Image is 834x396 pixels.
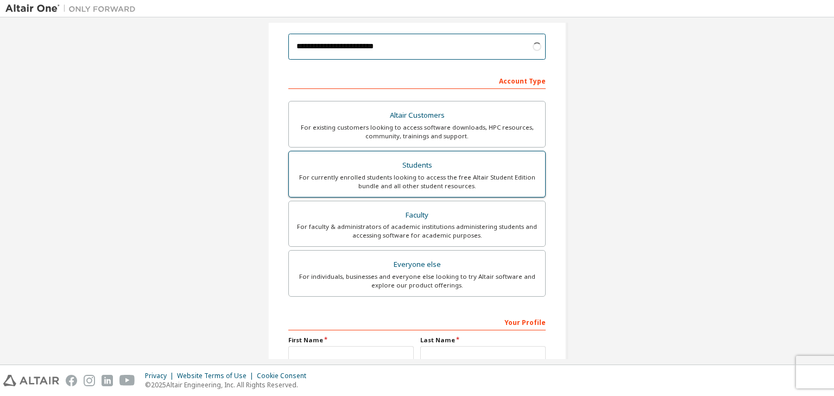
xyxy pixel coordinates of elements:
img: youtube.svg [119,375,135,386]
div: For faculty & administrators of academic institutions administering students and accessing softwa... [295,222,539,240]
div: Cookie Consent [257,372,313,380]
div: Privacy [145,372,177,380]
div: Everyone else [295,257,539,272]
div: Faculty [295,208,539,223]
img: linkedin.svg [102,375,113,386]
img: instagram.svg [84,375,95,386]
img: altair_logo.svg [3,375,59,386]
div: Account Type [288,72,546,89]
img: Altair One [5,3,141,14]
div: Altair Customers [295,108,539,123]
div: For individuals, businesses and everyone else looking to try Altair software and explore our prod... [295,272,539,290]
label: Last Name [420,336,546,344]
div: Website Terms of Use [177,372,257,380]
div: Your Profile [288,313,546,330]
img: facebook.svg [66,375,77,386]
div: For currently enrolled students looking to access the free Altair Student Edition bundle and all ... [295,173,539,190]
div: For existing customers looking to access software downloads, HPC resources, community, trainings ... [295,123,539,140]
label: First Name [288,336,414,344]
div: Students [295,158,539,173]
p: © 2025 Altair Engineering, Inc. All Rights Reserved. [145,380,313,389]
